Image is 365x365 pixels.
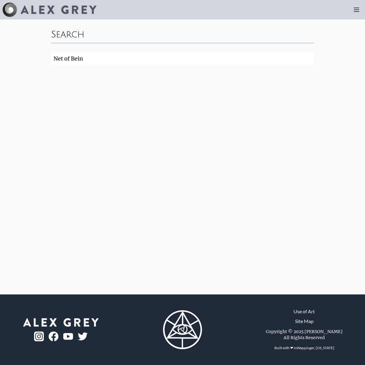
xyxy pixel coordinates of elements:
[294,308,315,315] a: Use of Art
[283,335,325,341] div: All Rights Reserved
[272,343,337,353] div: Built with ❤ in
[266,328,342,335] div: Copyright © 2025 [PERSON_NAME]
[49,332,58,341] img: fb-logo.png
[34,332,44,341] img: ig-logo.png
[297,346,334,350] a: Wappinger, [US_STATE]
[51,52,314,65] input: Search...
[78,332,88,340] img: twitter-logo.png
[295,318,314,325] a: Site Map
[63,333,73,340] img: youtube-logo.png
[51,24,314,43] div: Search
